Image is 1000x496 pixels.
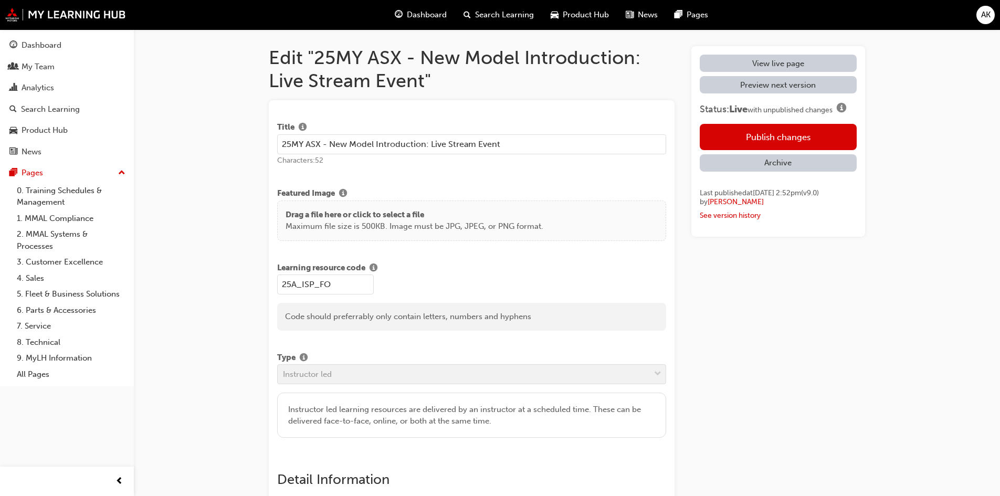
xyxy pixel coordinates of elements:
[22,39,61,51] div: Dashboard
[13,334,130,351] a: 8. Technical
[563,9,609,21] span: Product Hub
[13,350,130,366] a: 9. MyLH Information
[833,102,850,115] button: Show info
[9,168,17,178] span: pages-icon
[700,211,761,220] a: See version history
[700,102,857,115] div: Status:
[666,4,717,26] a: pages-iconPages
[475,9,534,21] span: Search Learning
[13,254,130,270] a: 3. Customer Excellence
[4,163,130,183] button: Pages
[22,124,68,136] div: Product Hub
[976,6,995,24] button: AK
[13,270,130,287] a: 4. Sales
[13,183,130,210] a: 0. Training Schedules & Management
[22,146,41,158] div: News
[551,8,559,22] span: car-icon
[277,275,374,294] input: e.g. SF-101
[269,46,675,92] h1: Edit "25MY ASX - New Model Introduction: Live Stream Event"
[277,352,296,365] span: Type
[277,303,666,331] div: Code should preferrably only contain letters, numbers and hyphens
[300,354,308,363] span: info-icon
[277,121,294,134] span: Title
[277,187,335,200] span: Featured Image
[9,147,17,157] span: news-icon
[464,8,471,22] span: search-icon
[339,189,347,199] span: info-icon
[395,8,403,22] span: guage-icon
[5,8,126,22] img: mmal
[386,4,455,26] a: guage-iconDashboard
[638,9,658,21] span: News
[22,167,43,179] div: Pages
[4,78,130,98] a: Analytics
[981,9,991,21] span: AK
[617,4,666,26] a: news-iconNews
[277,156,323,165] span: Characters: 52
[626,8,634,22] span: news-icon
[13,302,130,319] a: 6. Parts & Accessories
[700,124,857,150] button: Publish changes
[335,187,351,200] button: Show info
[9,41,17,50] span: guage-icon
[4,142,130,162] a: News
[9,62,17,72] span: people-icon
[700,154,857,172] button: Archive
[4,100,130,119] a: Search Learning
[700,197,857,207] div: by
[115,475,123,488] span: prev-icon
[407,9,447,21] span: Dashboard
[277,262,365,275] span: Learning resource code
[288,405,641,426] span: Instructor led learning resources are delivered by an instructor at a scheduled time. These can b...
[277,200,666,241] div: Drag a file here or click to select a fileMaximum file size is 500KB. Image must be JPG, JPEG, or...
[687,9,708,21] span: Pages
[13,318,130,334] a: 7. Service
[700,188,857,198] div: Last published at [DATE] 2:52pm (v 9 . 0 )
[4,121,130,140] a: Product Hub
[286,220,543,233] p: Maximum file size is 500KB. Image must be JPG, JPEG, or PNG format.
[118,166,125,180] span: up-icon
[729,103,748,115] span: Live
[22,61,55,73] div: My Team
[4,34,130,163] button: DashboardMy TeamAnalyticsSearch LearningProduct HubNews
[13,226,130,254] a: 2. MMAL Systems & Processes
[4,36,130,55] a: Dashboard
[13,286,130,302] a: 5. Fleet & Business Solutions
[21,103,80,115] div: Search Learning
[700,55,857,72] a: View live page
[277,134,666,154] input: e.g. Sales Fundamentals
[9,83,17,93] span: chart-icon
[13,366,130,383] a: All Pages
[277,471,666,488] h2: Detail Information
[286,209,543,221] p: Drag a file here or click to select a file
[296,352,312,365] button: Show info
[22,82,54,94] div: Analytics
[748,105,833,114] span: with unpublished changes
[370,264,377,273] span: info-icon
[299,123,307,133] span: info-icon
[708,197,764,206] a: [PERSON_NAME]
[542,4,617,26] a: car-iconProduct Hub
[13,210,130,227] a: 1. MMAL Compliance
[700,76,857,93] a: Preview next version
[294,121,311,134] button: Show info
[455,4,542,26] a: search-iconSearch Learning
[837,103,846,115] span: info-icon
[675,8,682,22] span: pages-icon
[4,57,130,77] a: My Team
[9,126,17,135] span: car-icon
[9,105,17,114] span: search-icon
[365,262,382,275] button: Show info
